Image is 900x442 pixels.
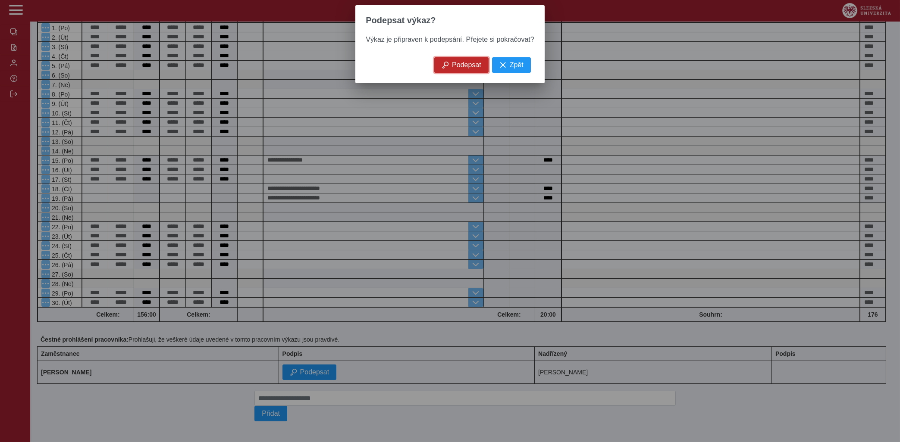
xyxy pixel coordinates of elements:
span: Výkaz je připraven k podepsání. Přejete si pokračovat? [366,36,534,43]
button: Zpět [492,57,531,73]
span: Podepsat výkaz? [366,16,436,25]
span: Zpět [510,61,524,69]
span: Podepsat [452,61,481,69]
button: Podepsat [434,57,489,73]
